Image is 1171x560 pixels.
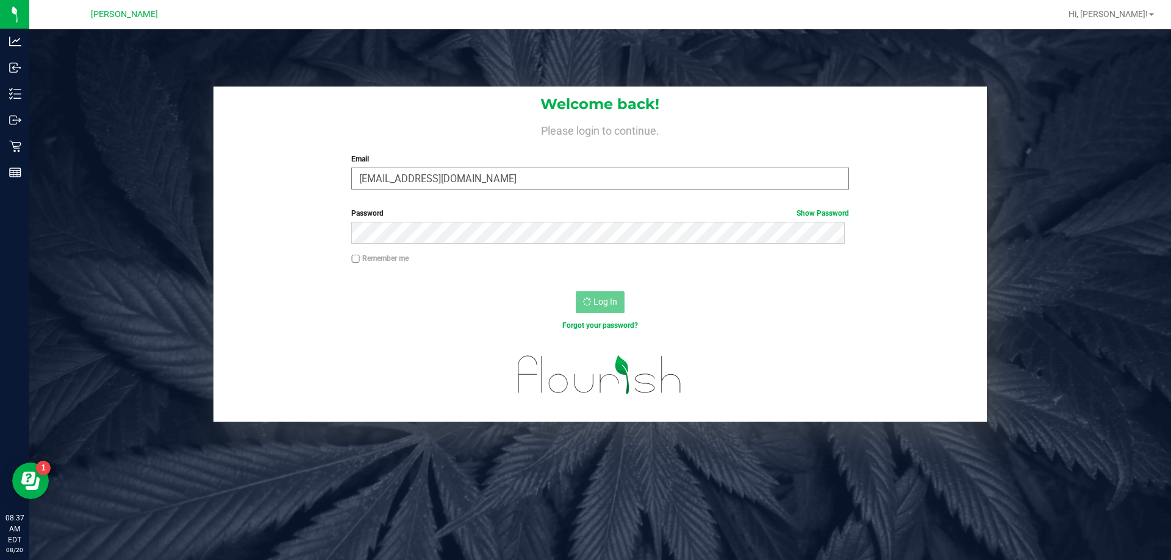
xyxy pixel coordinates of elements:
span: Password [351,209,384,218]
img: flourish_logo.svg [503,344,697,406]
p: 08/20 [5,545,24,555]
h1: Welcome back! [213,96,987,112]
inline-svg: Inbound [9,62,21,74]
button: Log In [576,291,625,313]
inline-svg: Retail [9,140,21,152]
h4: Please login to continue. [213,122,987,136]
inline-svg: Inventory [9,88,21,100]
span: [PERSON_NAME] [91,9,158,19]
iframe: Resource center [12,463,49,499]
input: Remember me [351,255,360,263]
span: Hi, [PERSON_NAME]! [1069,9,1148,19]
inline-svg: Outbound [9,114,21,126]
label: Email [351,154,848,165]
a: Show Password [797,209,849,218]
label: Remember me [351,253,409,264]
a: Forgot your password? [562,321,638,330]
inline-svg: Analytics [9,35,21,48]
span: Log In [593,297,617,307]
p: 08:37 AM EDT [5,512,24,545]
inline-svg: Reports [9,166,21,179]
iframe: Resource center unread badge [36,461,51,475]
